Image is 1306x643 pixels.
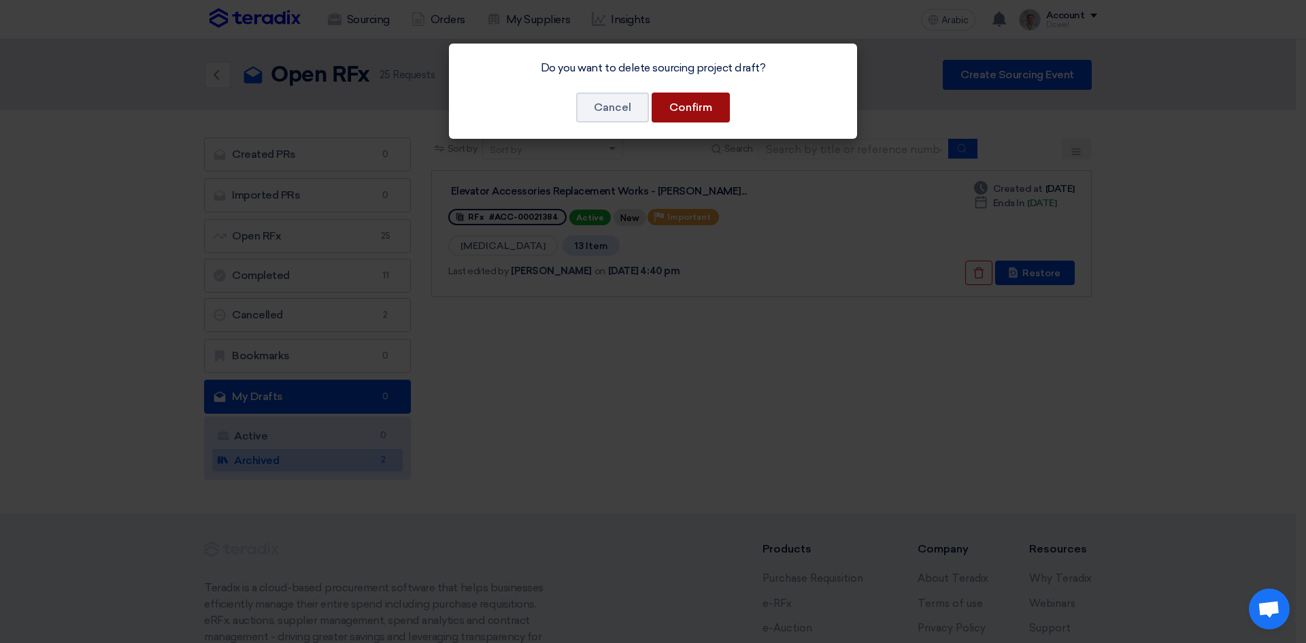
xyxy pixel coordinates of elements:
[652,93,730,122] button: Confirm
[594,101,631,114] font: Cancel
[1249,589,1290,629] div: Open chat
[576,93,649,122] button: Cancel
[669,101,712,114] font: Confirm
[541,61,765,74] font: Do you want to delete sourcing project draft?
